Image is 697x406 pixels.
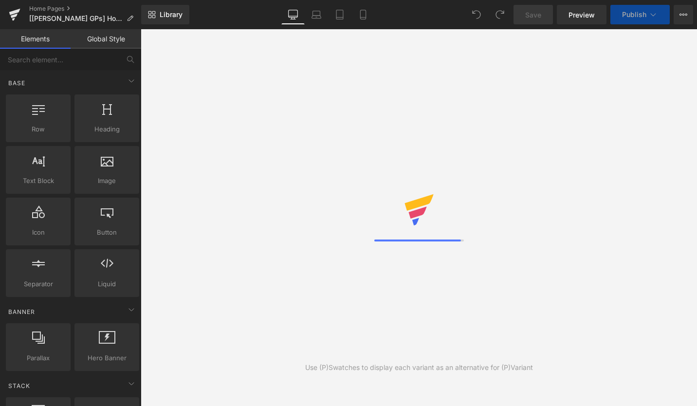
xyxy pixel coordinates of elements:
[305,5,328,24] a: Laptop
[160,10,183,19] span: Library
[569,10,595,20] span: Preview
[9,227,68,238] span: Icon
[351,5,375,24] a: Mobile
[7,381,31,390] span: Stack
[77,176,136,186] span: Image
[305,362,533,373] div: Use (P)Swatches to display each variant as an alternative for (P)Variant
[610,5,670,24] button: Publish
[77,227,136,238] span: Button
[9,353,68,363] span: Parallax
[77,279,136,289] span: Liquid
[490,5,510,24] button: Redo
[7,78,26,88] span: Base
[622,11,646,18] span: Publish
[281,5,305,24] a: Desktop
[9,176,68,186] span: Text Block
[29,5,141,13] a: Home Pages
[77,353,136,363] span: Hero Banner
[557,5,606,24] a: Preview
[9,124,68,134] span: Row
[674,5,693,24] button: More
[328,5,351,24] a: Tablet
[29,15,123,22] span: [[PERSON_NAME] GPs] Home Page [DATE]
[9,279,68,289] span: Separator
[77,124,136,134] span: Heading
[525,10,541,20] span: Save
[467,5,486,24] button: Undo
[7,307,36,316] span: Banner
[141,5,189,24] a: New Library
[71,29,141,49] a: Global Style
